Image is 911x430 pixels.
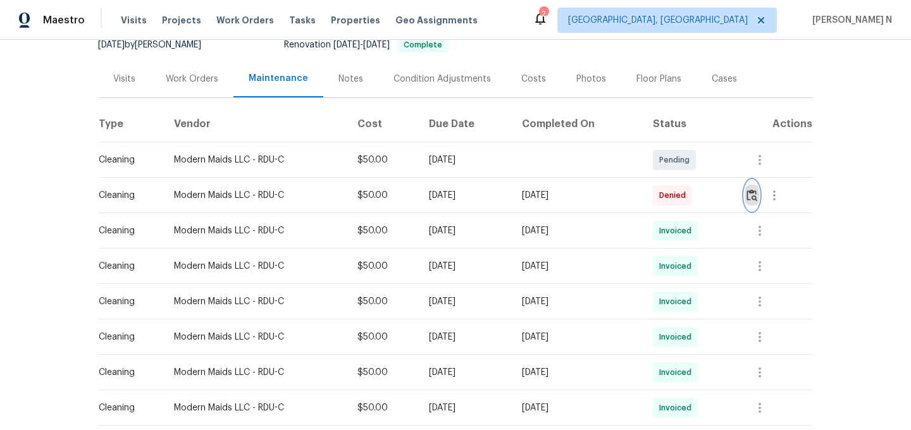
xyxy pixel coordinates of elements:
div: Cleaning [99,224,154,237]
div: 2 [539,8,548,20]
span: [GEOGRAPHIC_DATA], [GEOGRAPHIC_DATA] [568,14,748,27]
div: Maintenance [249,72,308,85]
div: [DATE] [429,189,502,202]
div: Modern Maids LLC - RDU-C [174,189,337,202]
div: [DATE] [429,295,502,308]
div: $50.00 [357,366,409,379]
div: $50.00 [357,402,409,414]
div: Modern Maids LLC - RDU-C [174,366,337,379]
div: [DATE] [522,224,633,237]
th: Actions [734,107,813,142]
div: Floor Plans [636,73,681,85]
div: [DATE] [522,260,633,273]
span: Visits [121,14,147,27]
div: Modern Maids LLC - RDU-C [174,260,337,273]
div: [DATE] [522,331,633,343]
div: [DATE] [522,189,633,202]
span: Tasks [289,16,316,25]
img: Review Icon [747,189,757,201]
div: Cleaning [99,260,154,273]
div: [DATE] [429,402,502,414]
span: [DATE] [333,40,360,49]
th: Completed On [512,107,643,142]
div: Photos [576,73,606,85]
div: $50.00 [357,260,409,273]
div: [DATE] [429,260,502,273]
div: Modern Maids LLC - RDU-C [174,154,337,166]
div: [DATE] [429,331,502,343]
span: Invoiced [659,366,697,379]
span: Pending [659,154,695,166]
span: Invoiced [659,260,697,273]
span: Invoiced [659,331,697,343]
div: [DATE] [429,366,502,379]
div: Costs [521,73,546,85]
span: Work Orders [216,14,274,27]
th: Vendor [164,107,347,142]
span: Denied [659,189,691,202]
span: Invoiced [659,295,697,308]
span: - [333,40,390,49]
div: Cases [712,73,737,85]
div: Modern Maids LLC - RDU-C [174,295,337,308]
span: Renovation [284,40,449,49]
div: Cleaning [99,366,154,379]
div: Cleaning [99,295,154,308]
div: Work Orders [166,73,218,85]
div: [DATE] [429,154,502,166]
div: [DATE] [522,366,633,379]
span: Geo Assignments [395,14,478,27]
span: Invoiced [659,224,697,237]
span: Complete [399,41,447,49]
th: Status [643,107,734,142]
div: $50.00 [357,295,409,308]
div: Visits [113,73,135,85]
span: Properties [331,14,380,27]
div: $50.00 [357,331,409,343]
span: Projects [162,14,201,27]
th: Due Date [419,107,512,142]
button: Review Icon [745,180,759,211]
div: [DATE] [522,295,633,308]
span: [DATE] [98,40,125,49]
div: Condition Adjustments [394,73,491,85]
div: Notes [338,73,363,85]
div: Cleaning [99,189,154,202]
div: Cleaning [99,402,154,414]
div: Modern Maids LLC - RDU-C [174,224,337,237]
span: [PERSON_NAME] N [807,14,892,27]
div: by [PERSON_NAME] [98,37,216,52]
div: Modern Maids LLC - RDU-C [174,402,337,414]
div: Cleaning [99,331,154,343]
span: Maestro [43,14,85,27]
th: Type [98,107,164,142]
th: Cost [347,107,419,142]
div: $50.00 [357,189,409,202]
span: [DATE] [363,40,390,49]
span: Invoiced [659,402,697,414]
div: [DATE] [429,224,502,237]
div: Cleaning [99,154,154,166]
div: Modern Maids LLC - RDU-C [174,331,337,343]
div: $50.00 [357,224,409,237]
div: [DATE] [522,402,633,414]
div: $50.00 [357,154,409,166]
